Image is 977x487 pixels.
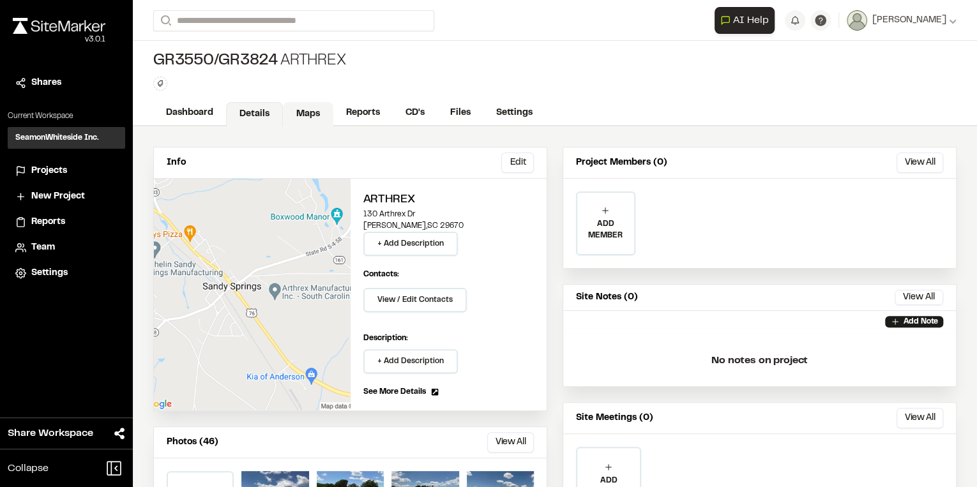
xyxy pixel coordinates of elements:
a: Dashboard [153,101,226,125]
span: Shares [31,76,61,90]
span: New Project [31,190,85,204]
button: + Add Description [363,349,458,373]
span: AI Help [733,13,769,28]
p: Site Meetings (0) [576,411,653,425]
a: Maps [283,102,333,126]
button: Edit [501,153,534,173]
div: Arthrex [153,51,345,71]
img: rebrand.png [13,18,105,34]
span: Share Workspace [8,426,93,441]
p: Contacts: [363,269,399,280]
p: Photos (46) [167,435,218,449]
a: Details [226,102,283,126]
button: + Add Description [363,232,458,256]
a: New Project [15,190,117,204]
a: Projects [15,164,117,178]
button: View All [895,290,943,305]
a: Files [437,101,483,125]
img: User [847,10,867,31]
h2: Arthrex [363,191,534,209]
button: View / Edit Contacts [363,288,467,312]
span: Collapse [8,461,49,476]
a: Reports [333,101,393,125]
p: Site Notes (0) [576,290,638,304]
button: View All [487,432,534,453]
div: Oh geez...please don't... [13,34,105,45]
a: Team [15,241,117,255]
p: Add Note [903,316,938,327]
a: Settings [483,101,545,125]
a: Settings [15,266,117,280]
p: Info [167,156,186,170]
p: Current Workspace [8,110,125,122]
div: Open AI Assistant [715,7,780,34]
button: View All [897,408,943,428]
button: Edit Tags [153,77,167,91]
button: Open AI Assistant [715,7,775,34]
p: Description: [363,333,534,344]
p: No notes on project [573,340,946,381]
span: Reports [31,215,65,229]
span: [PERSON_NAME] [872,13,946,27]
span: See More Details [363,386,426,398]
a: Reports [15,215,117,229]
span: Projects [31,164,67,178]
span: Team [31,241,55,255]
span: GR3550/GR3824 [153,51,278,71]
button: [PERSON_NAME] [847,10,957,31]
h3: SeamonWhiteside Inc. [15,132,99,144]
p: [PERSON_NAME] , SC 29670 [363,220,534,232]
span: Settings [31,266,68,280]
button: View All [897,153,943,173]
p: ADD MEMBER [577,218,634,241]
a: Shares [15,76,117,90]
p: Project Members (0) [576,156,667,170]
p: 130 Arthrex Dr [363,209,534,220]
button: Search [153,10,176,31]
a: CD's [393,101,437,125]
